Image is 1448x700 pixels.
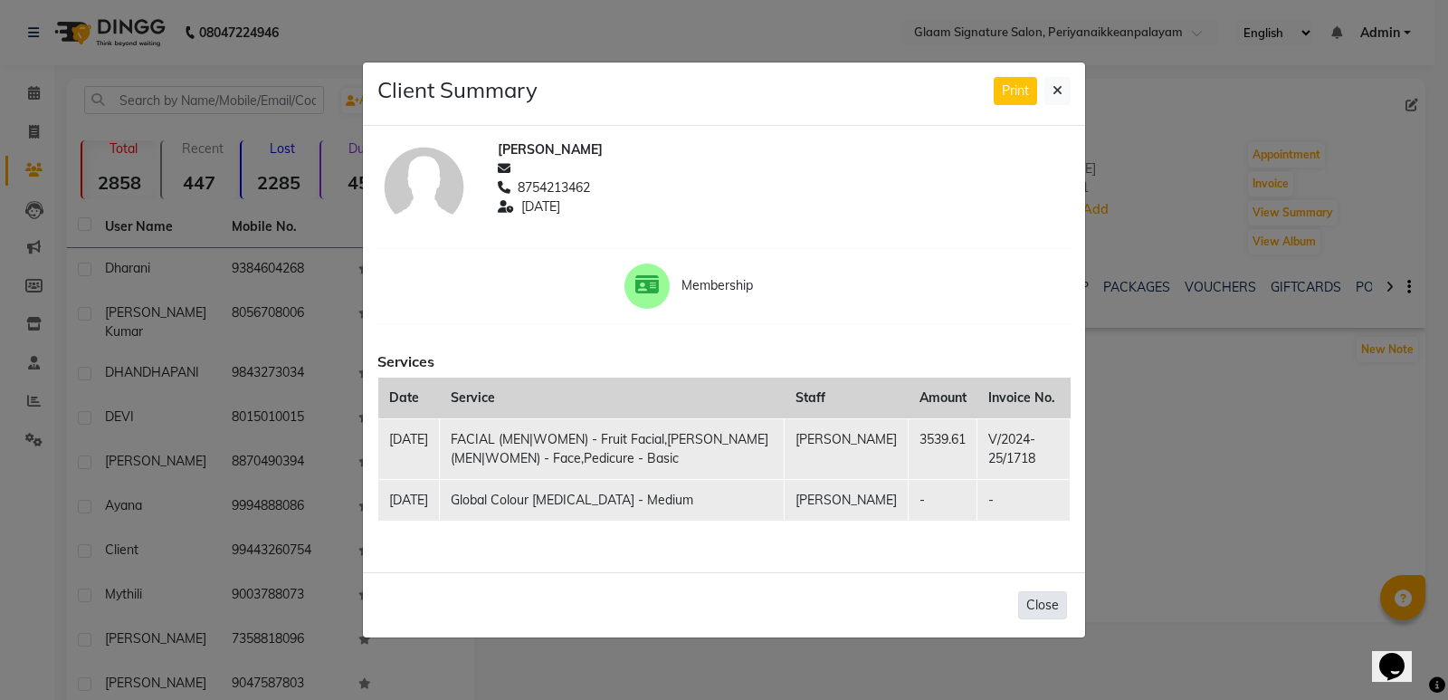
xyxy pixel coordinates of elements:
h4: Client Summary [377,77,538,103]
td: [DATE] [378,418,440,479]
button: Close [1018,591,1067,619]
td: [PERSON_NAME] [785,479,909,521]
th: Invoice No. [977,378,1071,419]
td: 3539.61 [909,418,977,479]
iframe: chat widget [1372,628,1430,682]
th: Amount [909,378,977,419]
td: [DATE] [378,479,440,521]
span: [PERSON_NAME] [498,140,603,159]
td: FACIAL (MEN|WOMEN) - Fruit Facial,[PERSON_NAME] (MEN|WOMEN) - Face,Pedicure - Basic [440,418,785,479]
span: 8754213462 [518,178,590,197]
button: Print [994,77,1037,105]
span: Membership [681,276,824,295]
td: V/2024-25/1718 [977,418,1071,479]
td: - [909,479,977,521]
th: Staff [785,378,909,419]
span: [DATE] [521,197,560,216]
td: [PERSON_NAME] [785,418,909,479]
td: Global Colour [MEDICAL_DATA] - Medium [440,479,785,521]
h6: Services [377,353,1071,370]
th: Date [378,378,440,419]
td: - [977,479,1071,521]
th: Service [440,378,785,419]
